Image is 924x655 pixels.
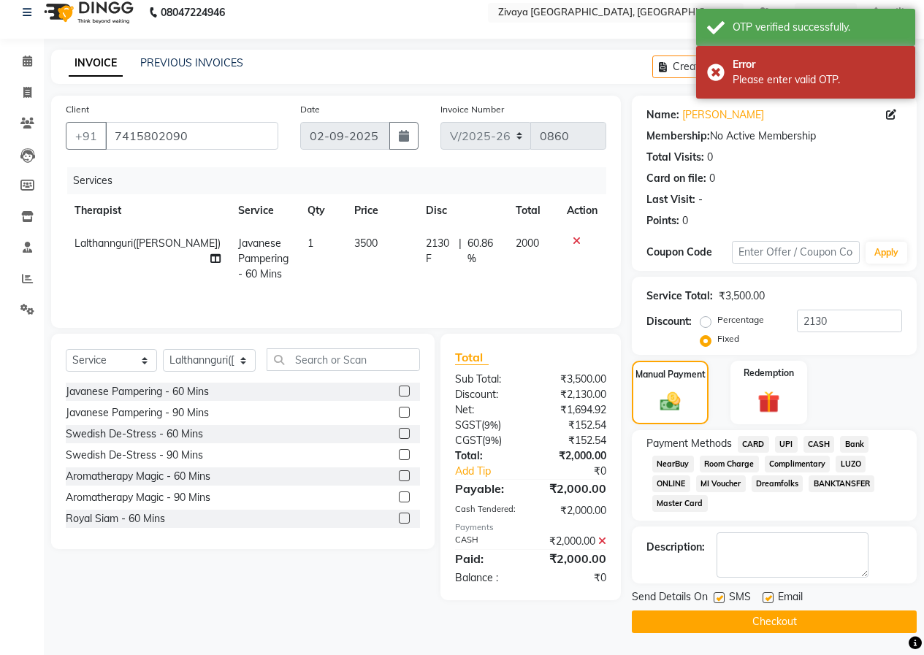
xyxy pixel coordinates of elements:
[654,390,687,413] img: _cash.svg
[444,534,531,549] div: CASH
[646,245,732,260] div: Coupon Code
[751,388,787,415] img: _gift.svg
[682,213,688,229] div: 0
[646,540,705,555] div: Description:
[238,237,289,280] span: Javanese Pampering - 60 Mins
[516,237,539,250] span: 2000
[682,107,764,123] a: [PERSON_NAME]
[646,314,692,329] div: Discount:
[530,534,617,549] div: ₹2,000.00
[66,448,203,463] div: Swedish De-Stress - 90 Mins
[652,475,690,492] span: ONLINE
[67,167,617,194] div: Services
[646,129,710,144] div: Membership:
[66,103,89,116] label: Client
[530,550,617,567] div: ₹2,000.00
[444,480,531,497] div: Payable:
[299,194,345,227] th: Qty
[66,490,210,505] div: Aromatherapy Magic - 90 Mins
[545,464,617,479] div: ₹0
[652,456,694,472] span: NearBuy
[733,72,904,88] div: Please enter valid OTP.
[105,122,278,150] input: Search by Name/Mobile/Email/Code
[646,288,713,304] div: Service Total:
[530,387,617,402] div: ₹2,130.00
[75,237,221,250] span: Lalthannguri([PERSON_NAME])
[485,434,499,446] span: 9%
[530,570,617,586] div: ₹0
[66,469,210,484] div: Aromatherapy Magic - 60 Mins
[140,56,243,69] a: PREVIOUS INVOICES
[66,122,107,150] button: +91
[732,241,860,264] input: Enter Offer / Coupon Code
[558,194,606,227] th: Action
[444,464,545,479] a: Add Tip
[66,426,203,442] div: Swedish De-Stress - 60 Mins
[530,418,617,433] div: ₹152.54
[66,384,209,399] div: Javanese Pampering - 60 Mins
[809,475,874,492] span: BANKTANSFER
[345,194,418,227] th: Price
[354,237,378,250] span: 3500
[440,103,504,116] label: Invoice Number
[467,236,498,267] span: 60.86 %
[444,387,531,402] div: Discount:
[744,367,794,380] label: Redemption
[632,610,917,633] button: Checkout
[69,50,123,77] a: INVOICE
[635,368,706,381] label: Manual Payment
[444,448,531,464] div: Total:
[444,433,531,448] div: ( )
[646,171,706,186] div: Card on file:
[444,372,531,387] div: Sub Total:
[530,503,617,518] div: ₹2,000.00
[444,550,531,567] div: Paid:
[459,236,462,267] span: |
[652,495,708,512] span: Master Card
[646,107,679,123] div: Name:
[698,192,703,207] div: -
[444,418,531,433] div: ( )
[229,194,299,227] th: Service
[778,589,803,608] span: Email
[530,402,617,418] div: ₹1,694.92
[696,475,746,492] span: MI Voucher
[530,480,617,497] div: ₹2,000.00
[530,448,617,464] div: ₹2,000.00
[717,332,739,345] label: Fixed
[444,402,531,418] div: Net:
[866,242,907,264] button: Apply
[507,194,558,227] th: Total
[719,288,765,304] div: ₹3,500.00
[417,194,506,227] th: Disc
[66,511,165,526] div: Royal Siam - 60 Mins
[646,150,704,165] div: Total Visits:
[709,171,715,186] div: 0
[444,570,531,586] div: Balance :
[530,372,617,387] div: ₹3,500.00
[700,456,759,472] span: Room Charge
[733,57,904,72] div: Error
[455,521,606,534] div: Payments
[729,589,751,608] span: SMS
[765,456,831,472] span: Complimentary
[733,20,904,35] div: OTP verified successfully.
[646,213,679,229] div: Points:
[803,436,835,453] span: CASH
[738,436,769,453] span: CARD
[836,456,866,472] span: LUZO
[530,433,617,448] div: ₹152.54
[66,405,209,421] div: Javanese Pampering - 90 Mins
[646,129,902,144] div: No Active Membership
[455,418,481,432] span: SGST
[455,350,489,365] span: Total
[267,348,420,371] input: Search or Scan
[707,150,713,165] div: 0
[308,237,313,250] span: 1
[484,419,498,431] span: 9%
[632,589,708,608] span: Send Details On
[455,434,482,447] span: CGST
[775,436,798,453] span: UPI
[426,236,452,267] span: 2130 F
[300,103,320,116] label: Date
